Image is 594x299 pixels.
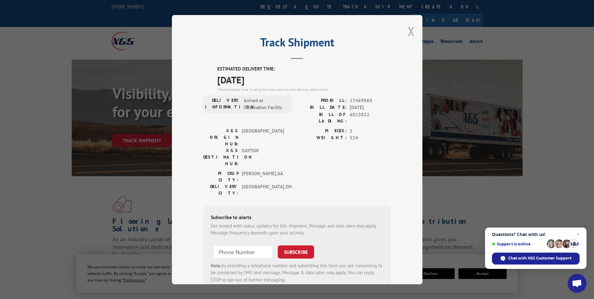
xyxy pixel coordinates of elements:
[244,97,286,111] span: Arrived at Destination Facility
[242,147,284,167] span: DAYTON
[217,87,391,92] div: The estimated time is using the time zone for the delivery destination.
[408,23,415,39] button: Close modal
[242,127,284,147] span: [GEOGRAPHIC_DATA]
[203,170,239,183] label: PICKUP CITY:
[203,38,391,50] h2: Track Shipment
[297,104,347,111] label: BILL DATE:
[568,274,586,293] a: Open chat
[213,245,273,258] input: Phone Number
[211,262,384,283] div: by providing a telephone number and submitting this form you are consenting to be contacted by SM...
[217,72,391,87] span: [DATE]
[297,111,347,124] label: BILL OF LADING:
[350,97,391,104] span: 17469860
[492,242,545,246] span: Support is online
[297,97,347,104] label: PROBILL:
[211,262,222,268] strong: Note:
[205,97,240,111] label: DELIVERY INFORMATION:
[217,66,391,73] label: ESTIMATED DELIVERY TIME:
[203,127,239,147] label: XGS ORIGIN HUB:
[297,127,347,134] label: PIECES:
[350,111,391,124] span: 6013832
[242,183,284,196] span: [GEOGRAPHIC_DATA] , OH
[350,134,391,142] span: 524
[492,253,580,265] span: Chat with XGS Customer Support
[492,232,580,237] span: Questions? Chat with us!
[203,183,239,196] label: DELIVERY CITY:
[203,147,239,167] label: XGS DESTINATION HUB:
[508,255,571,261] span: Chat with XGS Customer Support
[350,127,391,134] span: 1
[278,245,314,258] button: SUBSCRIBE
[297,134,347,142] label: WEIGHT:
[211,213,384,222] div: Subscribe to alerts
[350,104,391,111] span: [DATE]
[242,170,284,183] span: [PERSON_NAME] , GA
[211,222,384,236] div: Get texted with status updates for this shipment. Message and data rates may apply. Message frequ...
